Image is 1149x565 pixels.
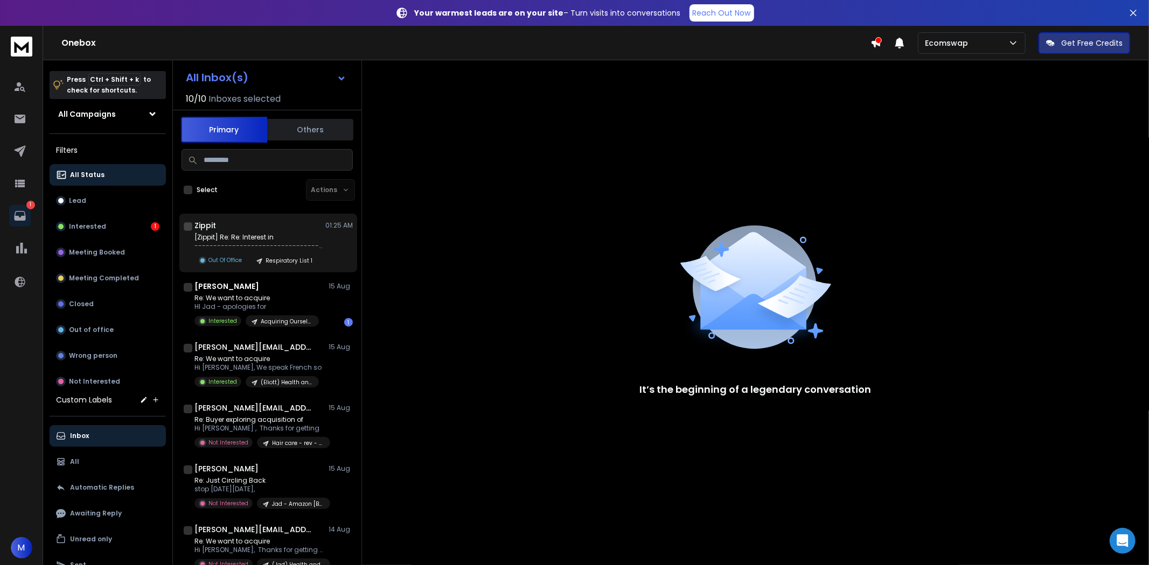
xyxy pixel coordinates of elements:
[1110,528,1136,554] div: Open Intercom Messenger
[186,93,206,105] span: 10 / 10
[9,205,31,227] a: 1
[194,233,324,242] p: [Zippit] Re: Re: Interest in
[26,201,35,209] p: 1
[50,143,166,158] h3: Filters
[70,432,89,440] p: Inbox
[197,186,218,194] label: Select
[194,220,216,231] h1: Zippit
[70,535,112,543] p: Unread only
[177,67,355,88] button: All Inbox(s)
[11,537,32,559] button: M
[50,164,166,186] button: All Status
[194,363,322,372] p: Hi [PERSON_NAME], We speak French so
[194,537,324,546] p: Re: We want to acquire
[208,378,237,386] p: Interested
[194,355,322,363] p: Re: We want to acquire
[329,282,353,291] p: 15 Aug
[1039,32,1130,54] button: Get Free Credits
[690,4,754,22] a: Reach Out Now
[11,37,32,56] img: logo
[69,196,86,205] p: Lead
[67,74,151,96] p: Press to check for shortcuts.
[208,317,237,325] p: Interested
[194,485,324,493] p: stop [DATE][DATE],
[267,118,353,142] button: Others
[69,351,117,360] p: Wrong person
[194,242,324,250] p: ---------------------------------------------- Hey [PERSON_NAME], Thanks for
[70,483,134,492] p: Automatic Replies
[69,222,106,231] p: Interested
[329,464,353,473] p: 15 Aug
[208,499,248,507] p: Not Interested
[50,293,166,315] button: Closed
[50,528,166,550] button: Unread only
[69,248,125,257] p: Meeting Booked
[50,319,166,341] button: Out of office
[70,171,105,179] p: All Status
[69,377,120,386] p: Not Interested
[88,73,141,86] span: Ctrl + Shift + k
[194,402,313,413] h1: [PERSON_NAME][EMAIL_ADDRESS][DOMAIN_NAME]
[194,302,319,311] p: HI Jad - apologies for
[194,476,324,485] p: Re: Just Circling Back
[58,109,116,119] h1: All Campaigns
[194,281,259,292] h1: [PERSON_NAME]
[325,221,353,230] p: 01:25 AM
[208,93,281,105] h3: Inboxes selected
[50,267,166,289] button: Meeting Completed
[261,317,312,326] p: Acquiring Ourselves list [[PERSON_NAME]]
[1061,38,1123,48] p: Get Free Credits
[50,371,166,392] button: Not Interested
[415,8,564,18] strong: Your warmest leads are on your site
[50,451,166,472] button: All
[208,439,248,447] p: Not Interested
[208,256,242,264] p: Out Of Office
[194,294,319,302] p: Re: We want to acquire
[56,394,112,405] h3: Custom Labels
[181,117,267,143] button: Primary
[415,8,681,18] p: – Turn visits into conversations
[266,257,312,265] p: Respiratory List 1
[70,457,79,466] p: All
[194,463,259,474] h1: [PERSON_NAME]
[344,318,353,327] div: 1
[329,404,353,412] p: 15 Aug
[261,378,312,386] p: (Eliott) Health and wellness brands Europe - 50k - 1m/month (Storeleads) p2
[272,500,324,508] p: Jad - Amazon [Beauty & Personal Care]
[69,274,139,282] p: Meeting Completed
[50,216,166,237] button: Interested1
[329,343,353,351] p: 15 Aug
[186,72,248,83] h1: All Inbox(s)
[693,8,751,18] p: Reach Out Now
[70,509,122,518] p: Awaiting Reply
[640,382,872,397] p: It’s the beginning of a legendary conversation
[50,190,166,211] button: Lead
[194,424,324,433] p: Hi [PERSON_NAME] , Thanks for getting
[194,524,313,535] h1: [PERSON_NAME][EMAIL_ADDRESS][DOMAIN_NAME]
[925,38,972,48] p: Ecomswap
[151,222,159,231] div: 1
[61,37,871,50] h1: Onebox
[194,415,324,424] p: Re: Buyer exploring acquisition of
[69,326,114,334] p: Out of office
[50,345,166,366] button: Wrong person
[50,503,166,524] button: Awaiting Reply
[69,300,94,308] p: Closed
[272,439,324,447] p: Hair care - rev - 50k - 1m/month- [GEOGRAPHIC_DATA] (Eliott)
[50,103,166,125] button: All Campaigns
[329,525,353,534] p: 14 Aug
[194,546,324,554] p: Hi [PERSON_NAME], Thanks for getting back
[50,477,166,498] button: Automatic Replies
[50,242,166,263] button: Meeting Booked
[50,425,166,447] button: Inbox
[194,342,313,352] h1: [PERSON_NAME][EMAIL_ADDRESS][DOMAIN_NAME]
